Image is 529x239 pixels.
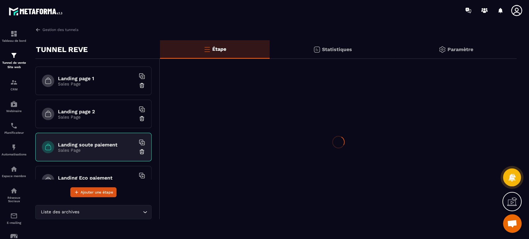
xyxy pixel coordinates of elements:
h6: Landing page 1 [58,76,135,81]
img: automations [10,100,18,108]
img: formation [10,30,18,37]
a: automationsautomationsAutomatisations [2,139,26,161]
a: automationsautomationsEspace membre [2,161,26,182]
p: Tableau de bord [2,39,26,42]
h6: Landing soute paiement [58,142,135,148]
img: automations [10,165,18,173]
span: Ajouter une étape [81,189,113,195]
img: trash [139,115,145,122]
a: formationformationTunnel de vente Site web [2,47,26,74]
h6: Landing page 2 [58,109,135,115]
img: formation [10,52,18,59]
a: Gestion des tunnels [35,27,78,33]
p: Espace membre [2,174,26,178]
p: TUNNEL REVE [36,43,88,56]
a: automationsautomationsWebinaire [2,96,26,117]
span: Liste des archives [39,209,81,215]
input: Search for option [81,209,141,215]
img: automations [10,144,18,151]
img: scheduler [10,122,18,129]
a: formationformationCRM [2,74,26,96]
div: Search for option [35,205,152,219]
p: Étape [212,46,226,52]
img: trash [139,149,145,155]
a: emailemailE-mailing [2,207,26,229]
p: Paramètre [447,46,473,52]
img: social-network [10,187,18,194]
img: bars-o.4a397970.svg [203,46,211,53]
img: trash [139,82,145,89]
p: Planificateur [2,131,26,134]
img: logo [9,6,64,17]
button: Ajouter une étape [70,187,117,197]
img: arrow [35,27,41,33]
h6: Landing Eco paiement [58,175,135,181]
p: Sales Page [58,81,135,86]
p: Sales Page [58,148,135,153]
img: email [10,212,18,219]
div: Ouvrir le chat [503,214,522,233]
p: Automatisations [2,153,26,156]
p: Webinaire [2,109,26,113]
p: Tunnel de vente Site web [2,61,26,69]
a: formationformationTableau de bord [2,25,26,47]
p: E-mailing [2,221,26,224]
img: setting-gr.5f69749f.svg [439,46,446,53]
a: schedulerschedulerPlanificateur [2,117,26,139]
img: stats.20deebd0.svg [313,46,320,53]
p: Réseaux Sociaux [2,196,26,203]
p: Sales Page [58,115,135,119]
p: CRM [2,88,26,91]
img: formation [10,79,18,86]
a: social-networksocial-networkRéseaux Sociaux [2,182,26,207]
p: Statistiques [322,46,352,52]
